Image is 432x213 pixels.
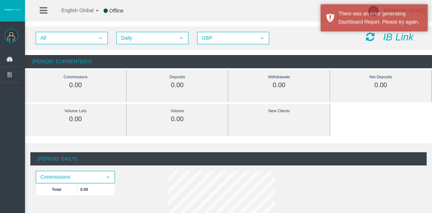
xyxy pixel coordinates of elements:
span: GBP [198,33,256,44]
div: Net Deposits [346,73,415,81]
div: 0.00 [143,81,212,89]
span: English Global [52,8,94,13]
span: All [36,33,94,44]
div: 0.00 [41,115,110,123]
i: IB Link [383,31,414,43]
div: 0.00 [41,81,110,89]
img: logo.svg [4,8,21,11]
span: select [98,35,104,41]
div: (Period: CurrentDay) [25,55,432,68]
div: 0.00 [346,81,415,89]
span: select [259,35,265,41]
span: Offline [109,8,124,14]
div: New Clients [245,107,313,115]
span: Commissions [36,172,101,183]
div: Deposits [143,73,212,81]
td: 0.00 [77,183,115,195]
div: 0.00 [245,81,313,89]
div: Commissions [41,73,110,81]
span: Daily [117,33,175,44]
div: Volume [143,107,212,115]
div: (Period: Daily) [30,152,427,165]
span: select [179,35,184,41]
td: Total [36,183,77,195]
div: Volume Lots [41,107,110,115]
span: select [105,174,111,180]
div: Withdrawals [245,73,313,81]
i: Reload Dashboard [366,32,375,42]
div: There was an error generating Dashboard Report. Please try again. [338,10,422,26]
div: 0.00 [143,115,212,123]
